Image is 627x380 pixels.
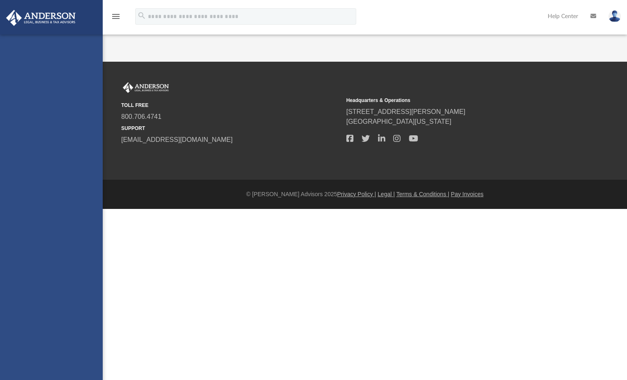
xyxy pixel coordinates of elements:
a: Pay Invoices [451,191,483,197]
i: search [137,11,146,20]
small: TOLL FREE [121,102,341,109]
a: menu [111,16,121,21]
img: User Pic [609,10,621,22]
img: Anderson Advisors Platinum Portal [4,10,78,26]
small: SUPPORT [121,125,341,132]
a: 800.706.4741 [121,113,161,120]
a: Terms & Conditions | [396,191,450,197]
small: Headquarters & Operations [346,97,566,104]
i: menu [111,12,121,21]
a: Legal | [378,191,395,197]
a: Privacy Policy | [337,191,376,197]
a: [EMAIL_ADDRESS][DOMAIN_NAME] [121,136,233,143]
a: [STREET_ADDRESS][PERSON_NAME] [346,108,466,115]
img: Anderson Advisors Platinum Portal [121,82,171,93]
div: © [PERSON_NAME] Advisors 2025 [103,190,627,199]
a: [GEOGRAPHIC_DATA][US_STATE] [346,118,452,125]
